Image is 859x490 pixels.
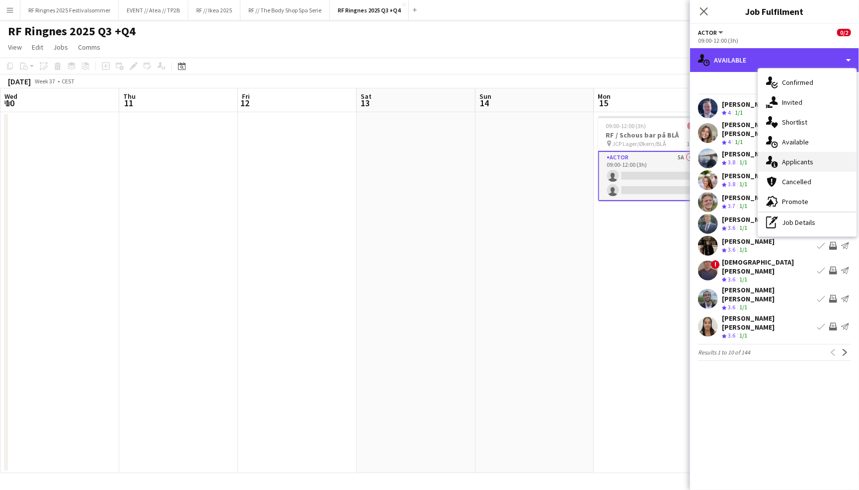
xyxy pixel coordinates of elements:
[687,140,702,147] span: 1 Role
[598,92,611,101] span: Mon
[782,138,809,146] span: Available
[782,197,808,206] span: Promote
[728,246,735,253] span: 3.6
[837,29,851,36] span: 0/2
[739,180,747,188] app-skills-label: 1/1
[782,177,811,186] span: Cancelled
[240,0,330,20] button: RF // The Body Shop Spa Serie
[735,138,743,145] app-skills-label: 1/1
[722,193,775,202] div: [PERSON_NAME]
[782,157,813,166] span: Applicants
[8,43,22,52] span: View
[4,92,17,101] span: Wed
[722,314,813,332] div: [PERSON_NAME] [PERSON_NAME]
[728,180,735,188] span: 3.8
[361,92,372,101] span: Sat
[739,276,747,283] app-skills-label: 1/1
[598,116,709,201] app-job-card: 09:00-12:00 (3h)0/2RF / Schous bar på BLÅ JCP Lager/Økern/BLÅ1 RoleActor5A0/209:00-12:00 (3h)
[782,78,813,87] span: Confirmed
[598,151,709,201] app-card-role: Actor5A0/209:00-12:00 (3h)
[8,24,136,39] h1: RF Ringnes 2025 Q3 +Q4
[722,215,808,224] div: [PERSON_NAME] Trulserud
[739,158,747,166] app-skills-label: 1/1
[728,158,735,166] span: 3.8
[32,43,43,52] span: Edit
[728,303,735,311] span: 3.6
[8,76,31,86] div: [DATE]
[49,41,72,54] a: Jobs
[606,122,646,130] span: 09:00-12:00 (3h)
[722,149,775,158] div: [PERSON_NAME]
[739,202,747,210] app-skills-label: 1/1
[722,237,775,246] div: [PERSON_NAME]
[690,48,859,72] div: Available
[240,97,250,109] span: 12
[722,120,813,138] div: [PERSON_NAME] [PERSON_NAME]
[53,43,68,52] span: Jobs
[711,260,720,269] span: !
[758,212,857,232] div: Job Details
[728,202,735,210] span: 3.7
[722,258,813,276] div: [DEMOGRAPHIC_DATA][PERSON_NAME]
[698,29,725,36] button: Actor
[735,109,743,116] app-skills-label: 1/1
[698,29,717,36] span: Actor
[698,37,851,44] div: 09:00-12:00 (3h)
[20,0,119,20] button: RF Ringnes 2025 Festivalsommer
[690,5,859,18] h3: Job Fulfilment
[739,246,747,253] app-skills-label: 1/1
[478,97,491,109] span: 14
[359,97,372,109] span: 13
[597,97,611,109] span: 15
[782,98,802,107] span: Invited
[123,92,136,101] span: Thu
[330,0,409,20] button: RF Ringnes 2025 Q3 +Q4
[722,171,775,180] div: [PERSON_NAME]
[479,92,491,101] span: Sun
[188,0,240,20] button: RF // Ikea 2025
[728,138,731,145] span: 4
[722,285,813,303] div: [PERSON_NAME] [PERSON_NAME]
[122,97,136,109] span: 11
[739,303,747,311] app-skills-label: 1/1
[119,0,188,20] button: EVENT // Atea // TP2B
[598,131,709,140] h3: RF / Schous bar på BLÅ
[4,41,26,54] a: View
[33,77,58,85] span: Week 37
[78,43,100,52] span: Comms
[739,332,747,339] app-skills-label: 1/1
[722,100,775,109] div: [PERSON_NAME]
[242,92,250,101] span: Fri
[728,224,735,231] span: 3.6
[782,118,807,127] span: Shortlist
[62,77,75,85] div: CEST
[3,97,17,109] span: 10
[739,224,747,231] app-skills-label: 1/1
[728,332,735,339] span: 3.6
[28,41,47,54] a: Edit
[728,276,735,283] span: 3.6
[613,140,667,147] span: JCP Lager/Økern/BLÅ
[688,122,702,130] span: 0/2
[728,109,731,116] span: 4
[698,349,750,356] span: Results 1 to 10 of 144
[74,41,104,54] a: Comms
